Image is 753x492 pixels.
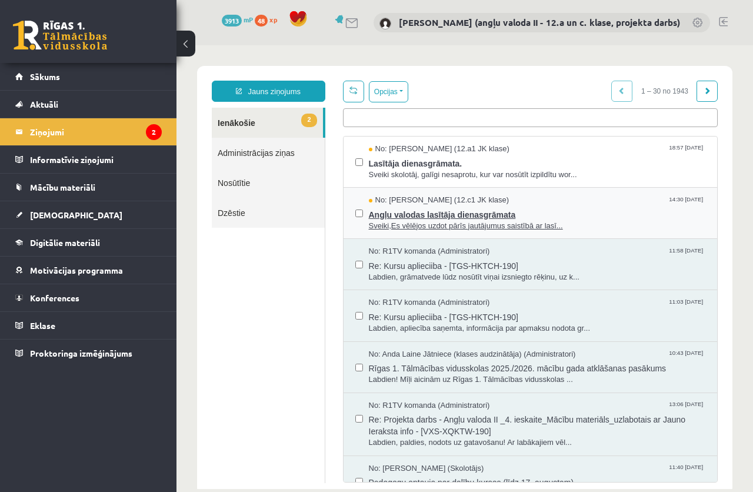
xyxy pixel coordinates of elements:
span: Angļu valodas lasītāja dienasgrāmata [192,161,529,175]
span: No: R1TV komanda (Administratori) [192,252,314,263]
span: No: R1TV komanda (Administratori) [192,355,314,366]
a: Administrācijas ziņas [35,92,148,122]
span: 11:58 [DATE] [492,201,529,210]
span: 14:30 [DATE] [492,149,529,158]
span: [DEMOGRAPHIC_DATA] [30,210,122,220]
a: Motivācijas programma [15,257,162,284]
a: Eklase [15,312,162,339]
span: Re: Projekta darbs - Angļu valoda II _4. ieskaite_Mācību materiāls_uzlabotais ar Jauno Ieraksta i... [192,365,529,392]
span: No: [PERSON_NAME] (Skolotājs) [192,418,308,429]
span: xp [269,15,277,24]
a: Digitālie materiāli [15,229,162,256]
span: 13:06 [DATE] [492,355,529,364]
span: Motivācijas programma [30,265,123,275]
a: No: Anda Laine Jātniece (klases audzinātāja) (Administratori) 10:43 [DATE] Rīgas 1. Tālmācības vi... [192,304,529,340]
a: Informatīvie ziņojumi [15,146,162,173]
span: Aktuāli [30,99,58,109]
a: Aktuāli [15,91,162,118]
span: 3913 [222,15,242,26]
a: Ziņojumi2 [15,118,162,145]
span: Lasītāja dienasgrāmata. [192,109,529,124]
a: No: R1TV komanda (Administratori) 11:03 [DATE] Re: Kursu aplieciiba - [TGS-HKTCH-190] Labdien, ap... [192,252,529,288]
a: 3913 mP [222,15,253,24]
legend: Informatīvie ziņojumi [30,146,162,173]
span: 11:40 [DATE] [492,418,529,427]
span: No: R1TV komanda (Administratori) [192,201,314,212]
span: Labdien, apliecība saņemta, informācija par apmaksu nodota gr... [192,278,529,289]
img: Katrīne Laizāne (angļu valoda II - 12.a un c. klase, projekta darbs) [379,18,391,29]
span: Konferences [30,292,79,303]
span: Sveiki,Es vēlējos uzdot pārīs jautājumus saistībā ar lasī... [192,175,529,187]
span: No: Anda Laine Jātniece (klases audzinātāja) (Administratori) [192,304,399,315]
span: 1 – 30 no 1943 [456,35,521,56]
a: [DEMOGRAPHIC_DATA] [15,201,162,228]
span: Labdien, paldies, nodots uz gatavošanu! Ar labākajiem vēl... [192,392,529,403]
a: Proktoringa izmēģinājums [15,340,162,367]
a: Dzēstie [35,152,148,182]
a: No: [PERSON_NAME] (Skolotājs) 11:40 [DATE] Pedagogu aptauja par dalību kursos (līdz 17. augustam) [192,418,529,454]
span: 2 [125,68,140,82]
span: 10:43 [DATE] [492,304,529,313]
span: No: [PERSON_NAME] (12.a1 JK klase) [192,98,333,109]
span: Re: Kursu aplieciiba - [TGS-HKTCH-190] [192,263,529,278]
span: mP [244,15,253,24]
a: Jauns ziņojums [35,35,149,56]
a: Rīgas 1. Tālmācības vidusskola [13,21,107,50]
a: No: R1TV komanda (Administratori) 11:58 [DATE] Re: Kursu aplieciiba - [TGS-HKTCH-190] Labdien, gr... [192,201,529,237]
span: Digitālie materiāli [30,237,100,248]
span: Re: Kursu aplieciiba - [TGS-HKTCH-190] [192,212,529,227]
span: Proktoringa izmēģinājums [30,348,132,358]
a: 2Ienākošie [35,62,146,92]
span: Pedagogu aptauja par dalību kursos (līdz 17. augustam) [192,428,529,443]
span: Sveiki skolotāj, galīgi nesaprotu, kur var nosūtīt izpildītu wor... [192,124,529,135]
a: Mācību materiāli [15,174,162,201]
a: No: [PERSON_NAME] (12.c1 JK klase) 14:30 [DATE] Angļu valodas lasītāja dienasgrāmata Sveiki,Es vē... [192,149,529,186]
span: 11:03 [DATE] [492,252,529,261]
a: 48 xp [255,15,283,24]
span: Labdien! Mīļi aicinām uz Rīgas 1. Tālmācības vidusskolas ... [192,329,529,340]
span: Eklase [30,320,55,331]
span: Sākums [30,71,60,82]
i: 2 [146,124,162,140]
a: Nosūtītie [35,122,148,152]
span: 48 [255,15,268,26]
a: Sākums [15,63,162,90]
button: Opcijas [192,36,232,57]
a: No: R1TV komanda (Administratori) 13:06 [DATE] Re: Projekta darbs - Angļu valoda II _4. ieskaite_... [192,355,529,403]
a: [PERSON_NAME] (angļu valoda II - 12.a un c. klase, projekta darbs) [399,16,680,28]
span: Rīgas 1. Tālmācības vidusskolas 2025./2026. mācību gada atklāšanas pasākums [192,314,529,329]
span: Labdien, grāmatvede lūdz nosūtīt viņai izsniegto rēķinu, uz k... [192,227,529,238]
span: 18:57 [DATE] [492,98,529,107]
legend: Ziņojumi [30,118,162,145]
span: No: [PERSON_NAME] (12.c1 JK klase) [192,149,333,161]
a: No: [PERSON_NAME] (12.a1 JK klase) 18:57 [DATE] Lasītāja dienasgrāmata. Sveiki skolotāj, galīgi n... [192,98,529,135]
a: Konferences [15,284,162,311]
span: Mācību materiāli [30,182,95,192]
